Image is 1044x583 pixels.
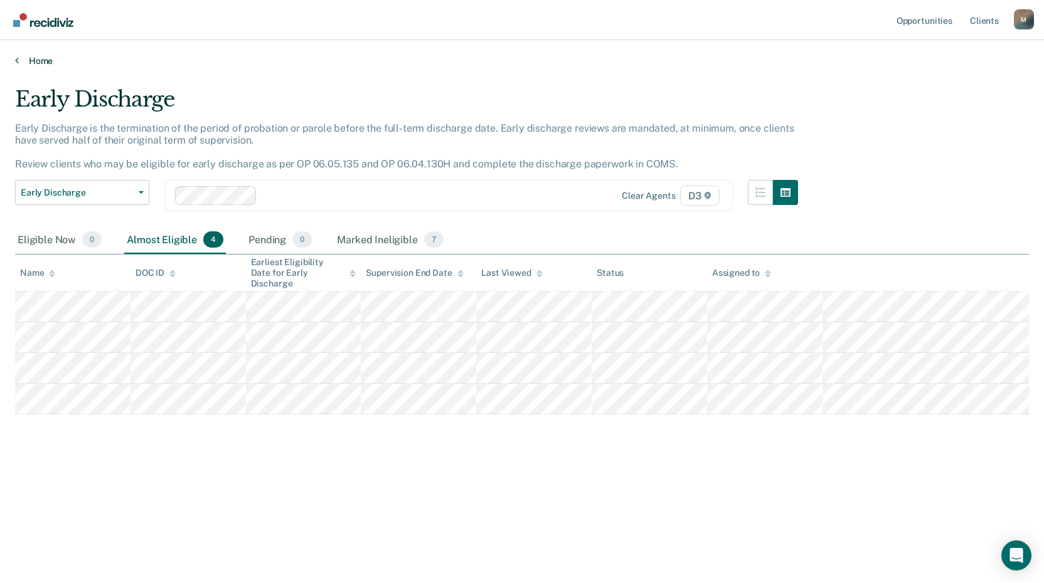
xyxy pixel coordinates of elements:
[20,268,55,278] div: Name
[13,13,73,27] img: Recidiviz
[481,268,542,278] div: Last Viewed
[15,55,1029,66] a: Home
[680,186,720,206] span: D3
[136,268,176,278] div: DOC ID
[292,231,312,248] span: 0
[712,268,771,278] div: Assigned to
[1001,540,1031,570] div: Open Intercom Messenger
[15,87,798,122] div: Early Discharge
[15,180,149,205] button: Early Discharge
[597,268,624,278] div: Status
[203,231,223,248] span: 4
[15,122,794,171] p: Early Discharge is the termination of the period of probation or parole before the full-term disc...
[424,231,444,248] span: 7
[334,226,446,254] div: Marked Ineligible7
[15,226,104,254] div: Eligible Now0
[21,187,134,198] span: Early Discharge
[1014,9,1034,29] button: Profile dropdown button
[251,257,356,288] div: Earliest Eligibility Date for Early Discharge
[82,231,102,248] span: 0
[124,226,226,254] div: Almost Eligible4
[246,226,314,254] div: Pending0
[366,268,463,278] div: Supervision End Date
[622,191,675,201] div: Clear agents
[1014,9,1034,29] div: M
